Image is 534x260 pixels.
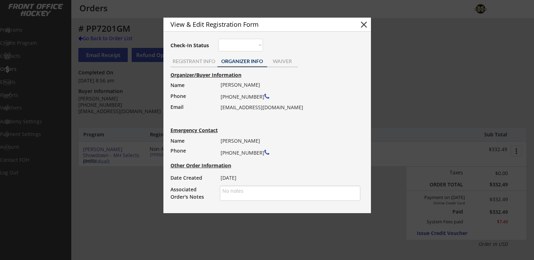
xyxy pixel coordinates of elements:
div: Associated Order's Notes [170,186,213,200]
div: Other Order Information [170,163,367,168]
div: [PERSON_NAME] [PHONE_NUMBER] [EMAIL_ADDRESS][DOMAIN_NAME] [221,80,356,112]
div: Name Phone [170,136,213,156]
div: WAIVER [267,59,298,64]
div: Organizer/Buyer Information [170,73,367,78]
button: close [359,19,369,30]
div: View & Edit Registration Form [170,21,346,27]
div: Date Created [170,173,213,183]
div: Name Phone Email [170,80,213,123]
div: [PERSON_NAME] [PHONE_NUMBER] [221,136,356,159]
div: Check-In Status [170,43,210,48]
div: [DATE] [221,173,356,183]
div: REGISTRANT INFO [170,59,217,64]
div: ORGANIZER INFO [217,59,267,64]
div: Emergency Contact [170,128,224,133]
